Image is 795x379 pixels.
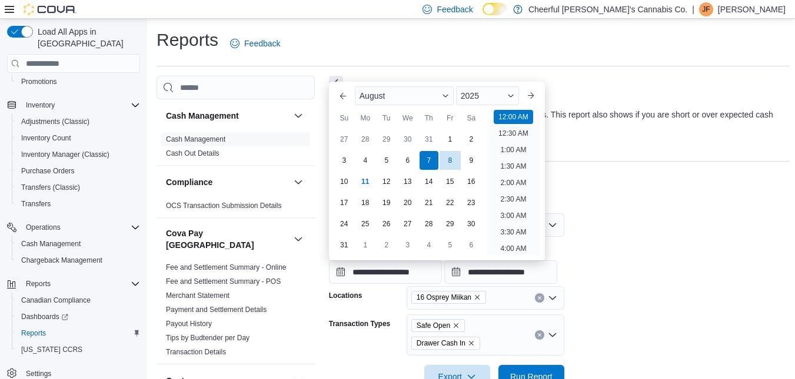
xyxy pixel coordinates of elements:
span: Transfers (Classic) [21,183,80,192]
span: Safe Open [417,320,450,331]
span: 16 Osprey Miikan [411,291,486,304]
button: Cova Pay [GEOGRAPHIC_DATA] [291,232,305,246]
button: Compliance [291,175,305,189]
div: day-28 [356,130,375,149]
button: Cash Management [291,109,305,123]
span: Feedback [437,4,473,15]
div: day-11 [356,172,375,191]
span: Safe Open [411,319,465,332]
div: August, 2025 [334,129,482,256]
p: | [692,2,694,16]
div: day-2 [462,130,481,149]
button: Inventory [21,98,59,112]
li: 1:30 AM [495,159,531,173]
a: Inventory Count [16,131,76,145]
span: Purchase Orders [21,166,75,176]
div: day-10 [335,172,354,191]
div: day-26 [377,214,396,233]
div: Compliance [157,199,315,217]
span: Drawer Cash In [417,337,465,349]
a: Fee and Settlement Summary - Online [166,263,287,271]
div: Cova Pay [GEOGRAPHIC_DATA] [157,260,315,364]
span: Payment and Settlement Details [166,305,267,314]
a: Chargeback Management [16,253,107,267]
div: Th [420,109,438,128]
p: [PERSON_NAME] [718,2,786,16]
a: Cash Out Details [166,149,219,157]
div: day-8 [441,151,460,170]
button: Transfers [12,196,145,212]
button: Adjustments (Classic) [12,113,145,130]
h3: Cova Pay [GEOGRAPHIC_DATA] [166,227,289,251]
span: Dashboards [21,312,68,321]
div: day-29 [441,214,460,233]
li: 1:00 AM [495,143,531,157]
span: Settings [26,369,51,378]
div: day-14 [420,172,438,191]
div: day-3 [398,236,417,254]
span: Canadian Compliance [21,296,91,305]
button: Next month [521,86,540,105]
div: day-6 [398,151,417,170]
label: Transaction Types [329,319,390,328]
a: Dashboards [16,310,73,324]
div: day-20 [398,193,417,212]
ul: Time [487,110,540,256]
a: OCS Transaction Submission Details [166,202,282,210]
div: day-17 [335,193,354,212]
button: Cash Management [166,110,289,122]
div: Tu [377,109,396,128]
div: Cash Management [157,132,315,165]
a: Payment and Settlement Details [166,306,267,314]
a: Canadian Compliance [16,293,95,307]
button: Remove Drawer Cash In from selection in this group [468,340,475,347]
li: 4:00 AM [495,242,531,256]
span: Adjustments (Classic) [16,115,140,129]
div: day-30 [398,130,417,149]
span: Canadian Compliance [16,293,140,307]
img: Cova [24,4,76,15]
span: Reports [16,326,140,340]
button: Inventory [2,97,145,113]
div: day-5 [441,236,460,254]
div: day-27 [335,130,354,149]
button: Compliance [166,176,289,188]
div: day-31 [335,236,354,254]
a: Transfers [16,197,55,211]
div: Sa [462,109,481,128]
div: View cash in/out transactions along with drawer/safe details. This report also shows if you are s... [329,109,784,133]
span: Tips by Budtender per Day [166,333,250,343]
a: Purchase Orders [16,164,79,178]
span: Chargeback Management [16,253,140,267]
span: Cash Management [21,239,81,249]
div: Mo [356,109,375,128]
a: Promotions [16,75,62,89]
span: Cash Management [16,237,140,251]
span: Chargeback Management [21,256,102,265]
a: Reports [16,326,51,340]
h3: Cash Management [166,110,239,122]
span: 2025 [461,91,479,100]
div: day-21 [420,193,438,212]
span: Operations [21,220,140,234]
div: day-31 [420,130,438,149]
span: August [360,91,385,100]
div: day-6 [462,236,481,254]
span: Payout History [166,319,212,328]
span: Transaction Details [166,347,226,357]
span: Inventory Count [21,133,71,143]
button: Operations [21,220,65,234]
a: Cash Management [166,135,225,143]
div: day-25 [356,214,375,233]
li: 3:30 AM [495,225,531,239]
div: day-22 [441,193,460,212]
div: Jason Fitzpatrick [699,2,713,16]
button: Reports [2,276,145,292]
button: Canadian Compliance [12,292,145,308]
div: day-24 [335,214,354,233]
span: Reports [26,279,51,289]
span: Adjustments (Classic) [21,117,89,126]
div: day-1 [356,236,375,254]
span: Washington CCRS [16,343,140,357]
